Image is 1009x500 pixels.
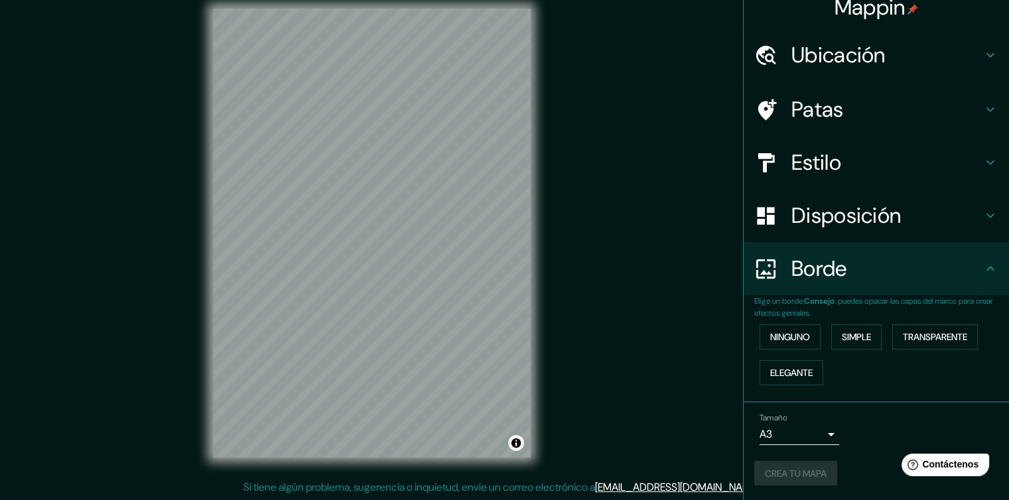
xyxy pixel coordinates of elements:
[791,255,847,282] font: Borde
[760,360,823,385] button: Elegante
[908,4,918,15] img: pin-icon.png
[791,149,841,176] font: Estilo
[760,424,839,445] div: A3
[744,136,1009,189] div: Estilo
[804,296,835,306] font: Consejo
[903,331,967,343] font: Transparente
[842,331,871,343] font: Simple
[891,448,994,485] iframe: Lanzador de widgets de ayuda
[892,324,978,349] button: Transparente
[770,367,813,379] font: Elegante
[744,83,1009,136] div: Patas
[595,480,759,494] a: [EMAIL_ADDRESS][DOMAIN_NAME]
[754,296,993,318] font: : puedes opacar las capas del marco para crear efectos geniales.
[508,435,524,451] button: Activar o desactivar atribución
[791,41,886,69] font: Ubicación
[831,324,882,349] button: Simple
[791,95,844,123] font: Patas
[760,324,821,349] button: Ninguno
[760,412,787,423] font: Tamaño
[243,480,595,494] font: Si tiene algún problema, sugerencia o inquietud, envíe un correo electrónico a
[213,9,531,458] canvas: Mapa
[770,331,810,343] font: Ninguno
[760,427,772,441] font: A3
[744,242,1009,295] div: Borde
[744,189,1009,242] div: Disposición
[791,202,901,229] font: Disposición
[744,29,1009,82] div: Ubicación
[754,296,804,306] font: Elige un borde.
